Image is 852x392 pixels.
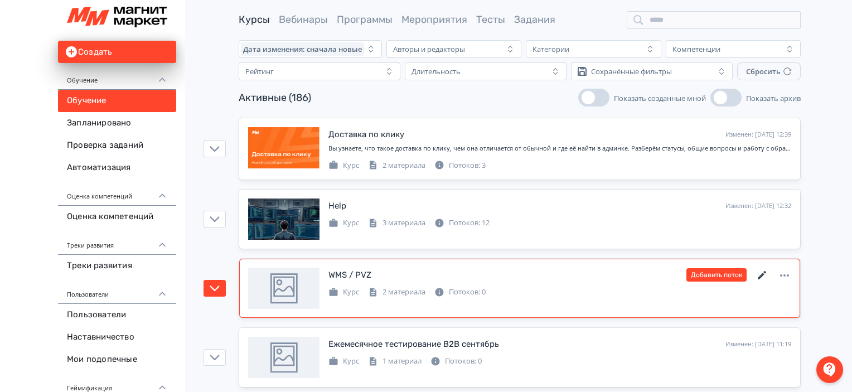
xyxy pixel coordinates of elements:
[434,287,486,298] div: Потоков: 0
[393,45,465,54] div: Авторы и редакторы
[328,217,359,229] div: Курс
[58,228,176,255] div: Треки развития
[725,130,791,139] div: Изменен: [DATE] 12:39
[434,160,486,171] div: Потоков: 3
[328,338,499,351] div: Ежемесячное тестирование B2B сентябрь
[571,62,733,80] button: Сохранённые фильтры
[239,40,382,58] button: Дата изменения: сначала новые
[328,128,404,141] div: Доставка по клику
[279,13,328,26] a: Вебинары
[368,217,425,229] div: 3 материала
[58,112,176,134] a: Запланировано
[58,304,176,326] a: Пользователи
[532,45,569,54] div: Категории
[672,45,720,54] div: Компетенции
[328,160,359,171] div: Курс
[368,160,425,171] div: 2 материала
[746,93,801,103] span: Показать архив
[58,349,176,371] a: Мои подопечные
[614,93,706,103] span: Показать созданные мной
[368,356,422,367] div: 1 материал
[514,13,555,26] a: Задания
[725,201,791,211] div: Изменен: [DATE] 12:32
[58,90,176,112] a: Обучение
[58,277,176,304] div: Пользователи
[412,67,461,76] div: Длительность
[58,134,176,157] a: Проверка заданий
[405,62,567,80] button: Длительность
[476,13,505,26] a: Тесты
[337,13,393,26] a: Программы
[328,144,791,153] div: Вы узнаете, что такое доставка по клику, чем она отличается от обычной и где её найти в админке. ...
[328,200,346,212] div: Help
[58,157,176,179] a: Автоматизация
[666,40,801,58] button: Компетенции
[58,255,176,277] a: Треки развития
[239,13,270,26] a: Курсы
[386,40,521,58] button: Авторы и редакторы
[328,356,359,367] div: Курс
[401,13,467,26] a: Мероприятия
[58,326,176,349] a: Наставничество
[591,67,672,76] div: Сохранённые фильтры
[239,62,400,80] button: Рейтинг
[526,40,661,58] button: Категории
[430,356,482,367] div: Потоков: 0
[239,90,311,105] div: Активные (186)
[58,179,176,206] div: Оценка компетенций
[245,67,274,76] div: Рейтинг
[58,41,176,63] button: Создать
[58,63,176,90] div: Обучение
[434,217,490,229] div: Потоков: 12
[328,269,371,282] div: WMS / PVZ
[737,62,801,80] button: Сбросить
[328,287,359,298] div: Курс
[686,268,747,282] button: Добавить поток
[368,287,425,298] div: 2 материала
[243,45,362,54] span: Дата изменения: сначала новые
[67,7,167,27] img: https://files.teachbase.ru/system/slaveaccount/57079/logo/medium-e76e9250e9e9211827b1f0905568c702...
[58,206,176,228] a: Оценка компетенций
[725,340,791,349] div: Изменен: [DATE] 11:19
